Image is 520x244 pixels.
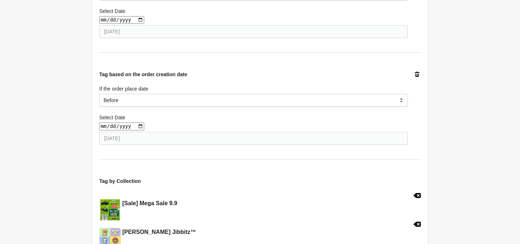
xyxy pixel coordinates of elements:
img: DD_2509_mb_vn.webp [100,199,120,220]
label: If the order place date [99,85,148,92]
span: Select Date [99,8,125,14]
h2: [PERSON_NAME] Jibbitz™ [122,228,196,236]
span: Tag by Collection [99,178,141,184]
span: Tag based on the order creation date [99,72,187,77]
h2: [Sale] Mega Sale 9.9 [122,199,177,208]
span: Select Date [99,115,125,120]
